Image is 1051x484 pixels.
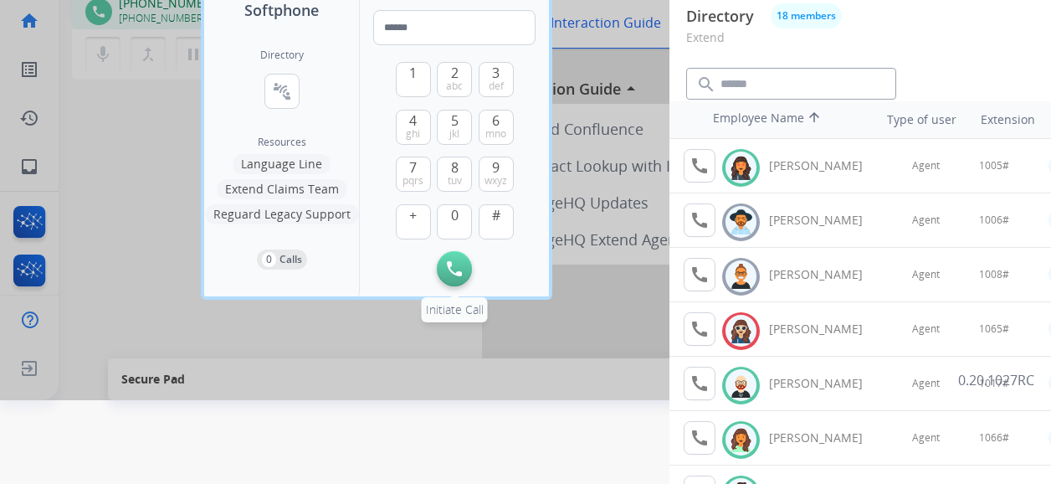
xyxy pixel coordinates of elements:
span: Agent [912,159,940,172]
span: Agent [912,377,940,390]
div: [PERSON_NAME] [769,157,881,174]
button: 1 [396,62,431,97]
span: wxyz [484,174,507,188]
mat-icon: search [696,75,716,95]
button: 5jkl [437,110,472,145]
span: 1006# [979,214,1009,227]
span: 7 [409,157,417,178]
p: 0.20.1027RC [958,370,1034,390]
img: avatar [729,155,753,181]
button: 7pqrs [396,157,431,192]
button: 3def [479,62,514,97]
img: avatar [729,264,753,290]
button: 8tuv [437,157,472,192]
mat-icon: call [690,265,710,285]
img: avatar [729,318,753,344]
span: Agent [912,214,940,227]
div: [PERSON_NAME] [769,375,881,392]
div: [PERSON_NAME] [769,212,881,229]
span: 1005# [979,159,1009,172]
span: 1008# [979,268,1009,281]
div: [PERSON_NAME] [769,266,881,283]
span: 5 [451,111,459,131]
span: 0 [451,205,459,225]
button: 2abc [437,62,472,97]
span: ghi [406,127,420,141]
p: Directory [686,5,754,28]
span: Agent [912,431,940,445]
span: Initiate Call [426,301,484,317]
button: 18 members [771,3,842,28]
span: abc [446,80,463,93]
button: 4ghi [396,110,431,145]
mat-icon: call [690,373,710,394]
button: + [396,204,431,239]
div: [PERSON_NAME] [769,321,881,337]
img: avatar [729,209,753,235]
mat-icon: call [690,210,710,230]
span: + [409,205,417,225]
span: jkl [449,127,459,141]
span: 4 [409,111,417,131]
span: 1 [409,63,417,83]
th: Type of user [864,103,965,136]
th: Employee Name [705,101,855,138]
button: # [479,204,514,239]
p: Calls [279,252,302,267]
span: # [492,205,500,225]
span: 8 [451,157,459,178]
span: Resources [258,136,306,149]
mat-icon: call [690,428,710,448]
span: pqrs [402,174,423,188]
button: Language Line [233,154,331,174]
mat-icon: arrow_upward [804,110,824,130]
div: [PERSON_NAME] [769,430,881,446]
mat-icon: call [690,319,710,339]
span: 9 [492,157,500,178]
span: 1065# [979,322,1009,336]
span: Agent [912,322,940,336]
h2: Directory [260,49,304,62]
button: Reguard Legacy Support [205,204,359,224]
button: Initiate Call [437,251,472,286]
span: 1066# [979,431,1009,445]
button: 0Calls [257,250,307,270]
span: Agent [912,268,940,281]
img: call-button [447,261,462,276]
span: mno [485,127,506,141]
img: avatar [729,373,753,399]
span: 6 [492,111,500,131]
button: Extend Claims Team [217,179,347,199]
span: 3 [492,63,500,83]
p: 0 [262,252,276,267]
th: Extension [972,103,1043,136]
span: def [489,80,504,93]
img: avatar [729,427,753,453]
span: 2 [451,63,459,83]
button: 9wxyz [479,157,514,192]
mat-icon: call [690,156,710,176]
button: 0 [437,204,472,239]
mat-icon: connect_without_contact [272,81,292,101]
button: 6mno [479,110,514,145]
span: tuv [448,174,462,188]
